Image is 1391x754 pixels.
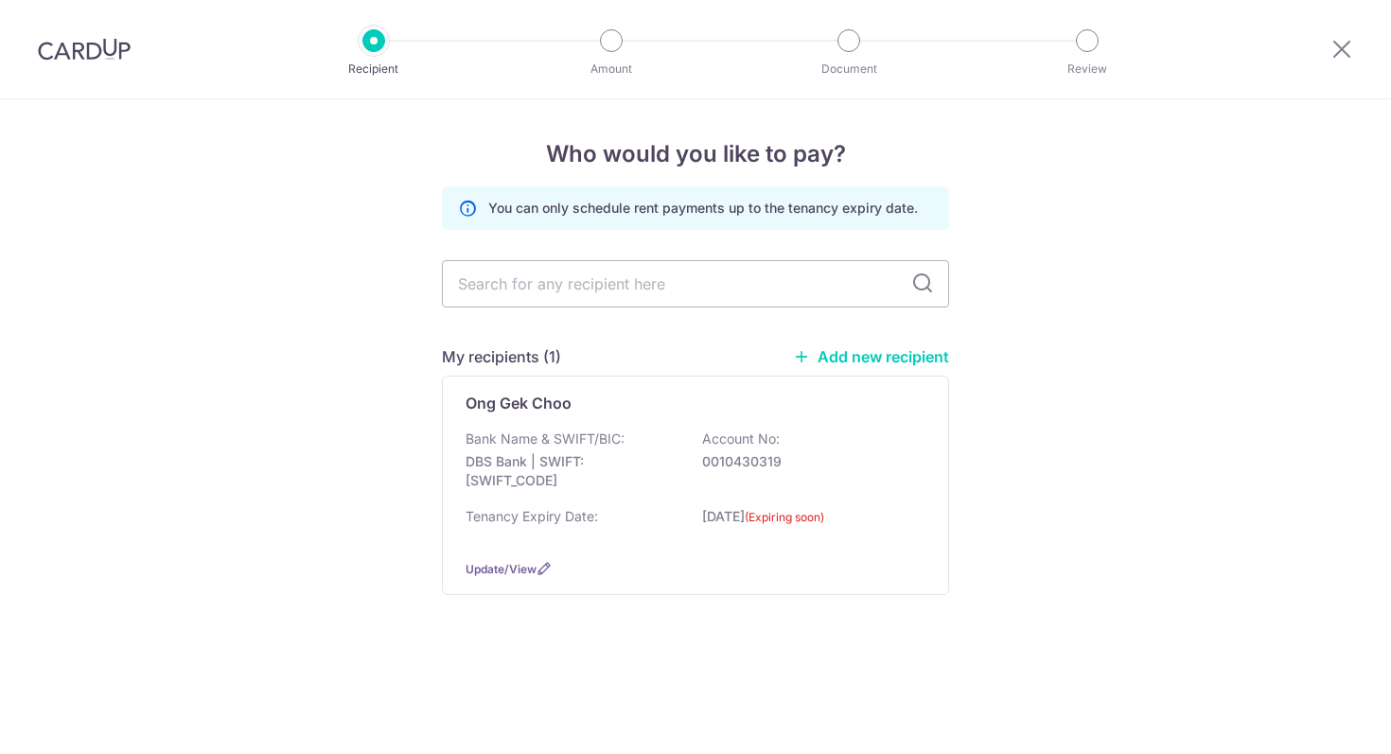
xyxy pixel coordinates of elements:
p: Tenancy Expiry Date: [466,507,598,526]
p: [DATE] [702,507,914,538]
a: Add new recipient [793,347,949,366]
img: CardUp [38,38,131,61]
input: Search for any recipient here [442,260,949,307]
p: Ong Gek Choo [466,392,572,414]
p: Amount [541,60,681,79]
label: (Expiring soon) [745,508,824,527]
p: 0010430319 [702,452,914,471]
h5: My recipients (1) [442,345,561,368]
h4: Who would you like to pay? [442,137,949,171]
p: You can only schedule rent payments up to the tenancy expiry date. [488,199,918,218]
p: Document [779,60,919,79]
a: Update/View [466,562,537,576]
p: Recipient [304,60,444,79]
p: DBS Bank | SWIFT: [SWIFT_CODE] [466,452,678,490]
p: Account No: [702,430,780,448]
p: Review [1017,60,1157,79]
p: Bank Name & SWIFT/BIC: [466,430,625,448]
